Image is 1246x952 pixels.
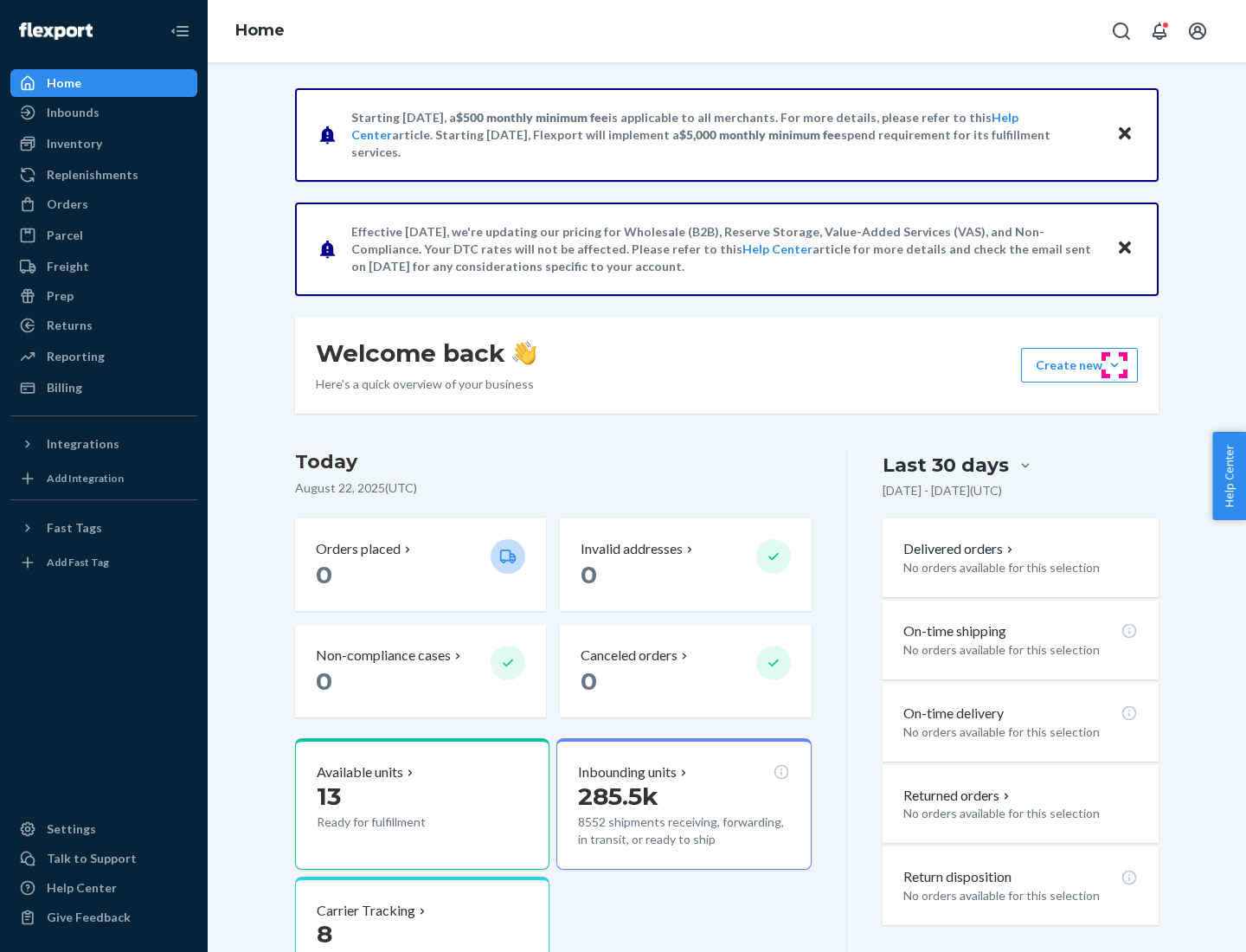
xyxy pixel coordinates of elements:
[578,782,658,811] span: 285.5k
[10,374,197,402] a: Billing
[47,258,89,275] div: Freight
[581,666,597,696] span: 0
[903,704,1004,724] p: On-time delivery
[316,376,536,393] p: Here’s a quick overview of your business
[1212,432,1246,520] button: Help Center
[47,471,124,486] div: Add Integration
[47,850,137,867] div: Talk to Support
[47,519,102,537] div: Fast Tags
[10,815,197,843] a: Settings
[10,874,197,902] a: Help Center
[1114,236,1136,261] button: Close
[47,820,96,838] div: Settings
[47,166,138,183] div: Replenishments
[903,786,1013,806] button: Returned orders
[295,738,549,870] button: Available units13Ready for fulfillment
[903,539,1017,559] button: Delivered orders
[10,130,197,158] a: Inventory
[317,901,415,921] p: Carrier Tracking
[903,867,1012,887] p: Return disposition
[47,317,93,334] div: Returns
[163,14,197,48] button: Close Navigation
[235,21,285,40] a: Home
[10,465,197,492] a: Add Integration
[883,452,1009,479] div: Last 30 days
[10,312,197,339] a: Returns
[903,559,1138,576] p: No orders available for this selection
[10,430,197,458] button: Integrations
[903,621,1006,641] p: On-time shipping
[316,539,401,559] p: Orders placed
[47,879,117,897] div: Help Center
[316,666,332,696] span: 0
[317,814,477,831] p: Ready for fulfillment
[47,909,131,926] div: Give Feedback
[47,196,88,213] div: Orders
[456,110,608,125] span: $500 monthly minimum fee
[10,161,197,189] a: Replenishments
[316,646,451,666] p: Non-compliance cases
[578,814,789,848] p: 8552 shipments receiving, forwarding, in transit, or ready to ship
[316,560,332,589] span: 0
[47,287,74,305] div: Prep
[903,724,1138,741] p: No orders available for this selection
[883,482,1002,499] p: [DATE] - [DATE] ( UTC )
[742,241,812,256] a: Help Center
[47,348,105,365] div: Reporting
[295,448,812,476] h3: Today
[903,805,1138,822] p: No orders available for this selection
[10,282,197,310] a: Prep
[47,135,102,152] div: Inventory
[10,514,197,542] button: Fast Tags
[1021,348,1138,383] button: Create new
[317,782,341,811] span: 13
[47,555,109,569] div: Add Fast Tag
[10,69,197,97] a: Home
[47,74,81,92] div: Home
[512,341,536,365] img: hand-wave emoji
[560,625,811,717] button: Canceled orders 0
[578,762,677,782] p: Inbounding units
[351,109,1100,161] p: Starting [DATE], a is applicable to all merchants. For more details, please refer to this article...
[10,549,197,576] a: Add Fast Tag
[316,338,536,369] h1: Welcome back
[47,379,82,396] div: Billing
[560,518,811,611] button: Invalid addresses 0
[10,343,197,370] a: Reporting
[1180,14,1215,48] button: Open account menu
[1142,14,1177,48] button: Open notifications
[351,223,1100,275] p: Effective [DATE], we're updating our pricing for Wholesale (B2B), Reserve Storage, Value-Added Se...
[47,227,83,244] div: Parcel
[295,625,546,717] button: Non-compliance cases 0
[222,6,299,56] ol: breadcrumbs
[10,190,197,218] a: Orders
[556,738,811,870] button: Inbounding units285.5k8552 shipments receiving, forwarding, in transit, or ready to ship
[581,560,597,589] span: 0
[317,919,332,949] span: 8
[10,253,197,280] a: Freight
[295,479,812,497] p: August 22, 2025 ( UTC )
[47,435,119,453] div: Integrations
[1114,122,1136,147] button: Close
[903,641,1138,659] p: No orders available for this selection
[10,222,197,249] a: Parcel
[317,762,403,782] p: Available units
[10,904,197,931] button: Give Feedback
[295,518,546,611] button: Orders placed 0
[581,646,678,666] p: Canceled orders
[903,887,1138,904] p: No orders available for this selection
[10,845,197,872] a: Talk to Support
[1104,14,1139,48] button: Open Search Box
[19,23,93,40] img: Flexport logo
[679,127,841,142] span: $5,000 monthly minimum fee
[581,539,683,559] p: Invalid addresses
[47,104,100,121] div: Inbounds
[10,99,197,126] a: Inbounds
